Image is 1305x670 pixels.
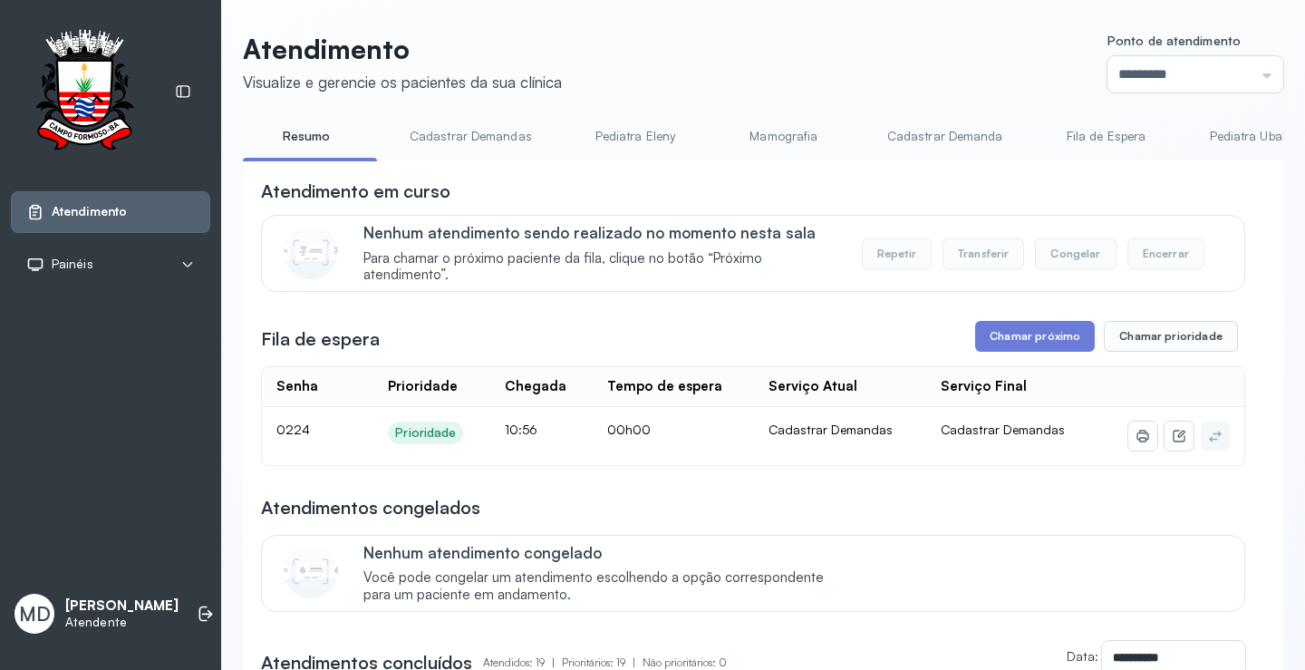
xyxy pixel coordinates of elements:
[942,238,1025,269] button: Transferir
[862,238,932,269] button: Repetir
[284,544,338,598] img: Imagem de CalloutCard
[243,121,370,151] a: Resumo
[768,422,912,438] div: Cadastrar Demandas
[52,204,127,219] span: Atendimento
[261,179,450,204] h3: Atendimento em curso
[363,569,843,604] span: Você pode congelar um atendimento escolhendo a opção correspondente para um paciente em andamento.
[1067,648,1098,664] label: Data:
[19,29,150,155] img: Logotipo do estabelecimento
[261,326,380,352] h3: Fila de espera
[975,321,1095,352] button: Chamar próximo
[243,73,562,92] div: Visualize e gerencie os pacientes da sua clínica
[552,655,555,669] span: |
[243,33,562,65] p: Atendimento
[1107,33,1241,48] span: Ponto de atendimento
[607,378,722,395] div: Tempo de espera
[26,203,195,221] a: Atendimento
[720,121,847,151] a: Mamografia
[391,121,550,151] a: Cadastrar Demandas
[52,257,93,272] span: Painéis
[505,422,537,437] span: 10:56
[572,121,699,151] a: Pediatra Eleny
[1035,238,1116,269] button: Congelar
[941,422,1065,437] span: Cadastrar Demandas
[395,425,456,441] div: Prioridade
[1127,238,1204,269] button: Encerrar
[65,597,179,615] p: [PERSON_NAME]
[276,378,318,395] div: Senha
[941,378,1027,395] div: Serviço Final
[363,250,843,285] span: Para chamar o próximo paciente da fila, clique no botão “Próximo atendimento”.
[284,225,338,279] img: Imagem de CalloutCard
[1043,121,1170,151] a: Fila de Espera
[768,378,857,395] div: Serviço Atual
[607,422,651,437] span: 00h00
[65,615,179,630] p: Atendente
[388,378,458,395] div: Prioridade
[261,495,480,520] h3: Atendimentos congelados
[869,121,1021,151] a: Cadastrar Demanda
[276,422,310,437] span: 0224
[363,223,843,242] p: Nenhum atendimento sendo realizado no momento nesta sala
[633,655,635,669] span: |
[505,378,566,395] div: Chegada
[363,543,843,562] p: Nenhum atendimento congelado
[1104,321,1238,352] button: Chamar prioridade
